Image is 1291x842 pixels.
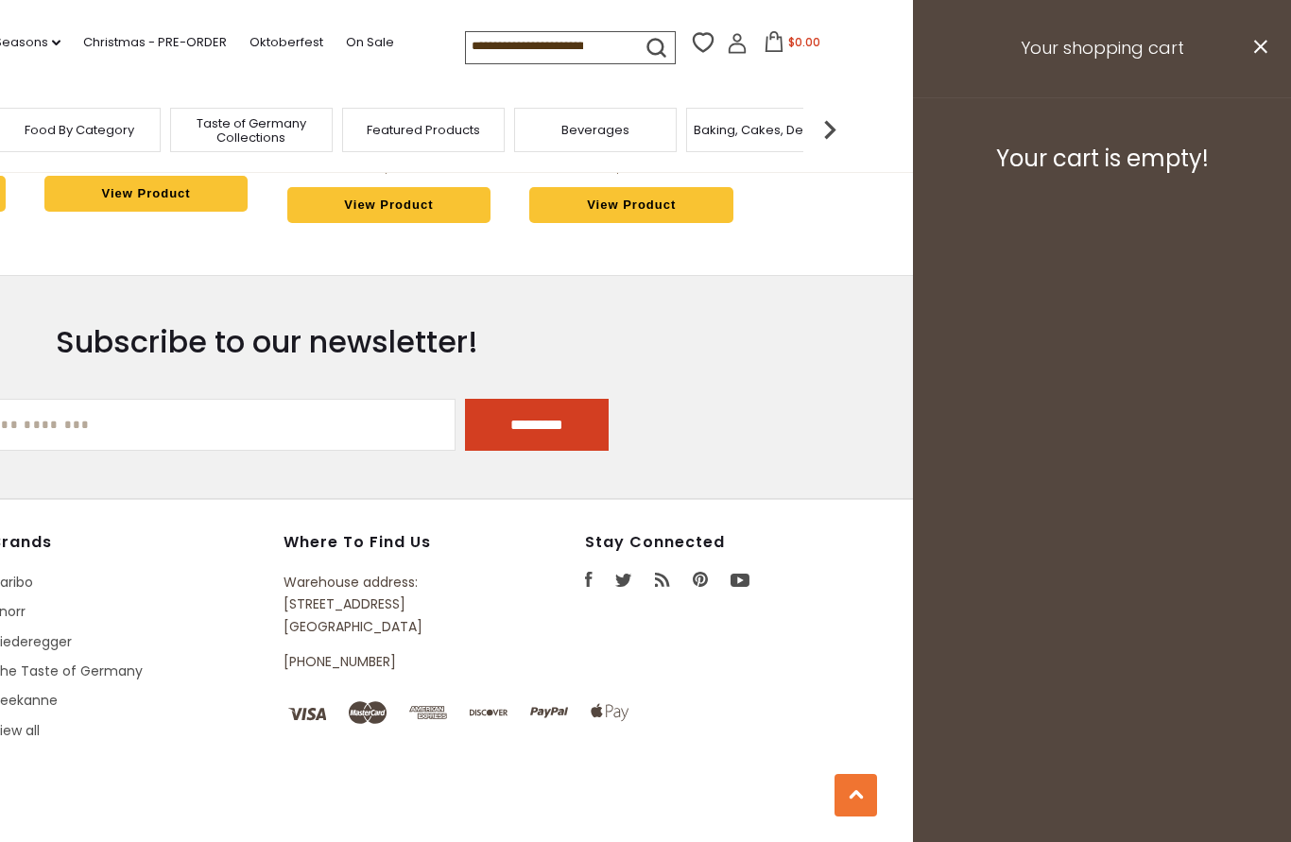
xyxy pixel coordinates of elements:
[585,533,835,552] h4: Stay Connected
[284,572,499,638] p: Warehouse address: [STREET_ADDRESS] [GEOGRAPHIC_DATA]
[287,187,491,223] a: View Product
[284,533,499,552] h4: Where to find us
[811,111,849,148] img: next arrow
[346,32,394,53] a: On Sale
[250,32,323,53] a: Oktoberfest
[25,123,134,137] a: Food By Category
[937,145,1267,173] h3: Your cart is empty!
[367,123,480,137] a: Featured Products
[83,32,227,53] a: Christmas - PRE-ORDER
[694,123,840,137] a: Baking, Cakes, Desserts
[561,123,629,137] a: Beverages
[788,34,820,50] span: $0.00
[284,652,396,671] a: [PHONE_NUMBER]
[751,31,832,60] button: $0.00
[44,176,248,212] a: View Product
[529,187,732,223] a: View Product
[176,116,327,145] a: Taste of Germany Collections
